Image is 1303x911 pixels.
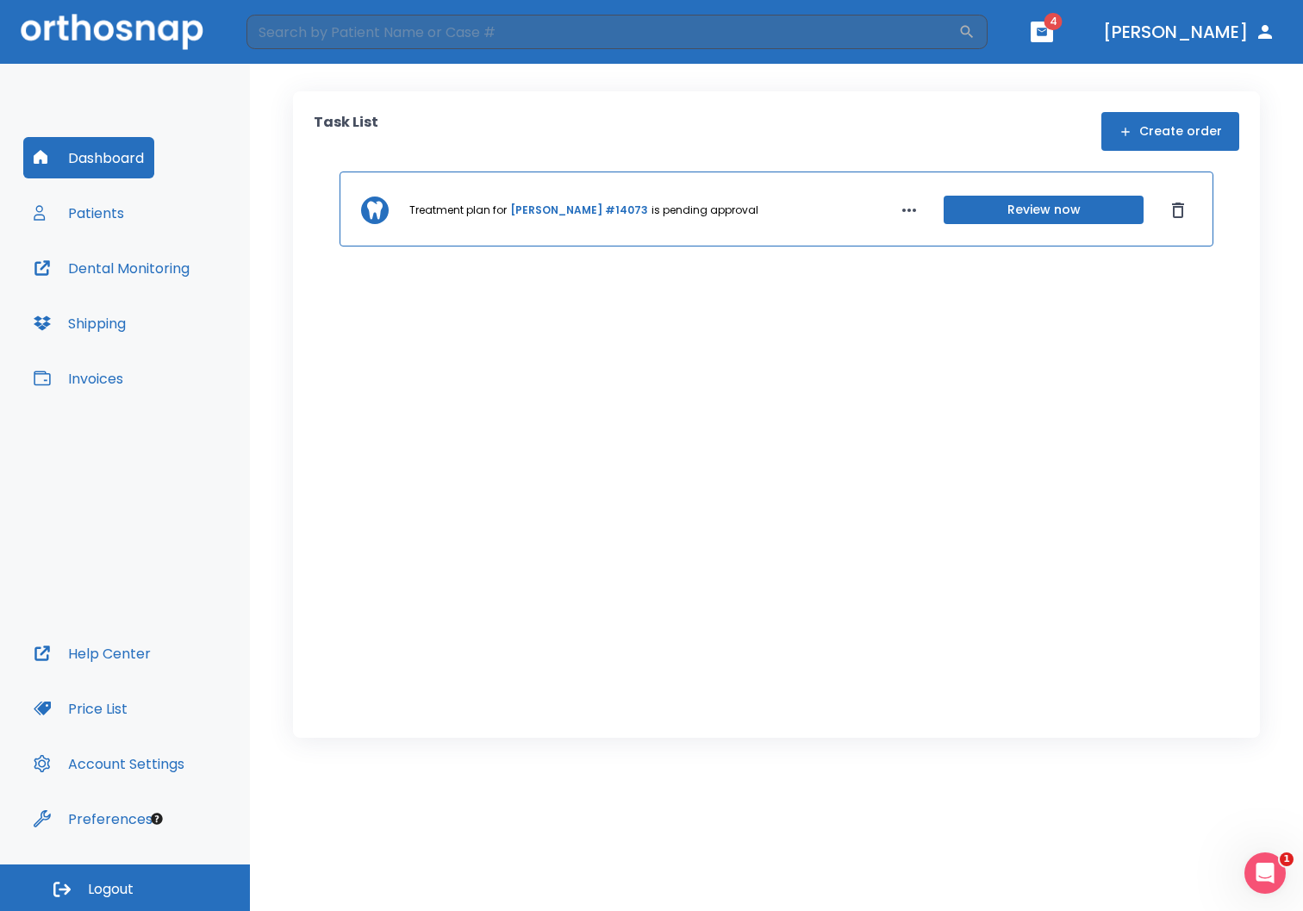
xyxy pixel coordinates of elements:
button: Dismiss [1164,197,1192,224]
input: Search by Patient Name or Case # [246,15,958,49]
button: Help Center [23,633,161,674]
iframe: Intercom live chat [1244,852,1286,894]
button: Patients [23,192,134,234]
button: Review now [944,196,1144,224]
button: Dental Monitoring [23,247,200,289]
span: 4 [1044,13,1063,30]
button: Dashboard [23,137,154,178]
button: Preferences [23,798,163,839]
span: Logout [88,880,134,899]
div: Tooltip anchor [149,811,165,827]
p: is pending approval [651,203,758,218]
span: 1 [1280,852,1294,866]
button: Create order [1101,112,1239,151]
a: [PERSON_NAME] #14073 [510,203,648,218]
button: Price List [23,688,138,729]
img: Orthosnap [21,14,203,49]
button: [PERSON_NAME] [1096,16,1282,47]
button: Invoices [23,358,134,399]
button: Account Settings [23,743,195,784]
p: Treatment plan for [409,203,507,218]
p: Task List [314,112,378,151]
button: Shipping [23,303,136,344]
